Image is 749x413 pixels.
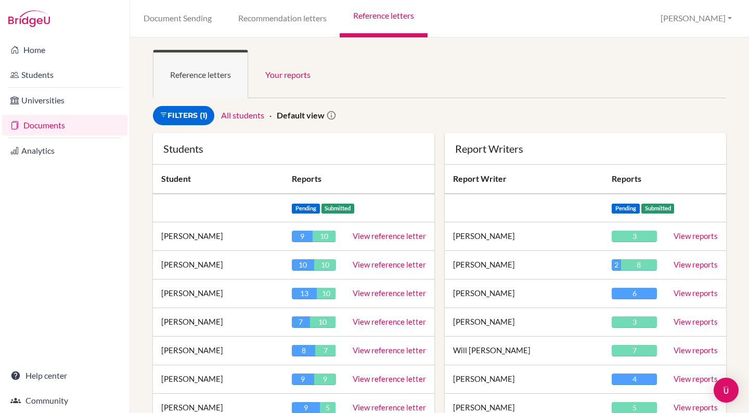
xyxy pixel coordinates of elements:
[353,231,426,241] a: View reference letter
[714,378,739,403] div: Open Intercom Messenger
[353,345,426,355] a: View reference letter
[674,288,718,298] a: View reports
[292,374,314,385] div: 9
[310,316,335,328] div: 10
[612,316,657,328] div: 3
[674,403,718,412] a: View reports
[674,345,718,355] a: View reports
[445,365,603,394] td: [PERSON_NAME]
[621,259,657,271] div: 8
[8,10,50,27] img: Bridge-U
[445,279,603,308] td: [PERSON_NAME]
[283,165,434,194] th: Reports
[153,251,283,279] td: [PERSON_NAME]
[674,374,718,383] a: View reports
[153,279,283,308] td: [PERSON_NAME]
[248,50,328,98] a: Your reports
[314,259,337,271] div: 10
[353,317,426,326] a: View reference letter
[321,204,355,214] span: Submitted
[221,110,264,120] a: All students
[612,231,657,242] div: 3
[455,143,716,154] div: Report Writers
[612,288,657,299] div: 6
[314,374,337,385] div: 9
[641,204,675,214] span: Submitted
[612,259,621,271] div: 2
[445,308,603,337] td: [PERSON_NAME]
[315,345,335,356] div: 7
[292,259,314,271] div: 10
[292,316,310,328] div: 7
[674,231,718,241] a: View reports
[674,317,718,326] a: View reports
[674,260,718,269] a: View reports
[292,204,320,214] span: Pending
[612,374,657,385] div: 4
[292,288,317,299] div: 13
[2,365,127,386] a: Help center
[353,288,426,298] a: View reference letter
[153,308,283,337] td: [PERSON_NAME]
[445,337,603,365] td: Will [PERSON_NAME]
[292,231,313,242] div: 9
[2,90,127,111] a: Universities
[445,222,603,251] td: [PERSON_NAME]
[353,374,426,383] a: View reference letter
[2,64,127,85] a: Students
[163,143,424,154] div: Students
[153,365,283,394] td: [PERSON_NAME]
[2,39,127,60] a: Home
[2,390,127,411] a: Community
[153,165,283,194] th: Student
[445,251,603,279] td: [PERSON_NAME]
[292,345,315,356] div: 8
[2,115,127,136] a: Documents
[656,9,737,28] button: [PERSON_NAME]
[2,140,127,161] a: Analytics
[153,222,283,251] td: [PERSON_NAME]
[313,231,335,242] div: 10
[153,50,248,98] a: Reference letters
[153,337,283,365] td: [PERSON_NAME]
[153,106,214,125] a: Filters (1)
[277,110,325,120] strong: Default view
[353,260,426,269] a: View reference letter
[317,288,336,299] div: 10
[612,204,640,214] span: Pending
[612,345,657,356] div: 7
[445,165,603,194] th: Report Writer
[353,403,426,412] a: View reference letter
[603,165,665,194] th: Reports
